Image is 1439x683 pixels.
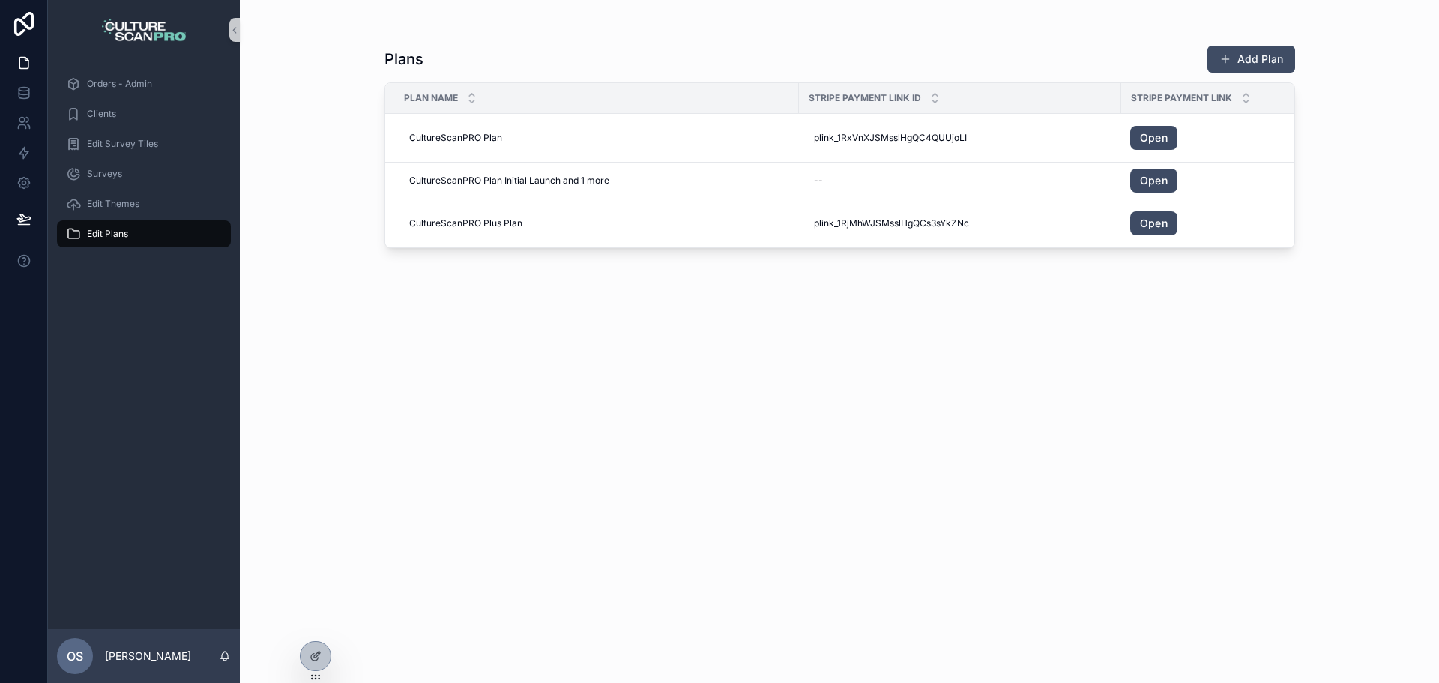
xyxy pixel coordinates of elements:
[48,60,240,267] div: scrollable content
[409,175,609,187] span: CultureScanPRO Plan Initial Launch and 1 more
[87,228,128,240] span: Edit Plans
[57,70,231,97] a: Orders - Admin
[105,649,191,664] p: [PERSON_NAME]
[403,211,790,235] a: CultureScanPRO Plus Plan
[57,100,231,127] a: Clients
[814,132,967,144] span: plink_1RxVnXJSMsslHgQC4QUUjoLI
[57,130,231,157] a: Edit Survey Tiles
[404,92,458,104] span: Plan Name
[67,647,83,665] span: OS
[1130,126,1177,150] a: Open
[403,169,790,193] a: CultureScanPRO Plan Initial Launch and 1 more
[808,126,1112,150] a: plink_1RxVnXJSMsslHgQC4QUUjoLI
[1207,46,1295,73] button: Add Plan
[57,160,231,187] a: Surveys
[814,175,823,187] div: --
[809,92,921,104] span: Stripe Payment Link ID
[814,217,969,229] span: plink_1RjMhWJSMsslHgQCs3sYkZNc
[409,217,522,229] span: CultureScanPRO Plus Plan
[808,169,1112,193] a: --
[57,190,231,217] a: Edit Themes
[384,49,423,70] h1: Plans
[87,198,139,210] span: Edit Themes
[87,78,152,90] span: Orders - Admin
[1130,169,1177,193] a: Open
[409,132,502,144] span: CultureScanPRO Plan
[1131,92,1232,104] span: Stripe Payment Link
[1130,169,1308,193] a: Open
[1130,211,1177,235] a: Open
[102,18,187,42] img: App logo
[57,220,231,247] a: Edit Plans
[808,211,1112,235] a: plink_1RjMhWJSMsslHgQCs3sYkZNc
[403,126,790,150] a: CultureScanPRO Plan
[87,138,158,150] span: Edit Survey Tiles
[1130,126,1308,150] a: Open
[87,168,122,180] span: Surveys
[87,108,116,120] span: Clients
[1130,211,1308,235] a: Open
